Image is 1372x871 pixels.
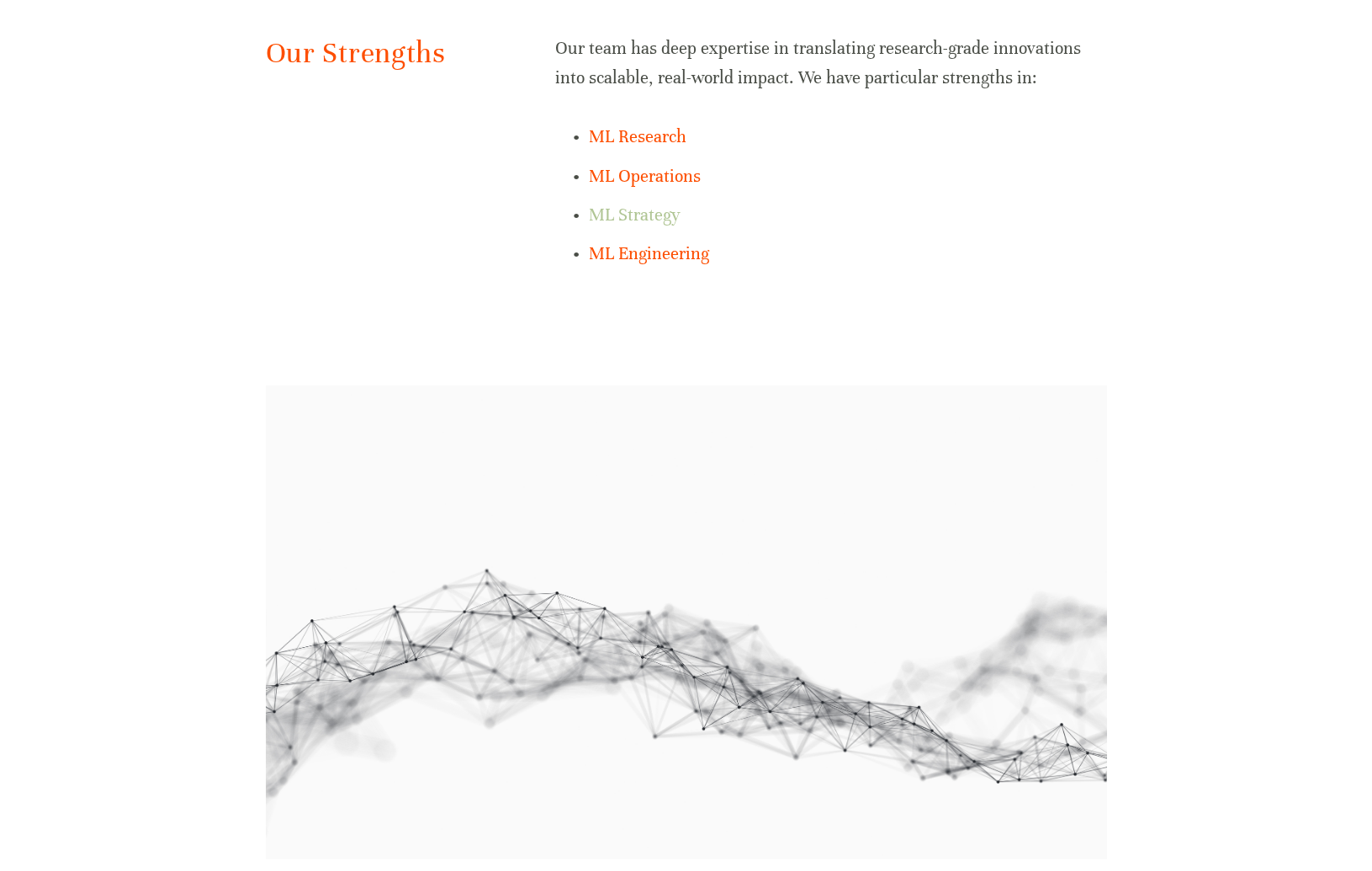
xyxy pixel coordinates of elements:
[589,166,701,187] a: ML Operations
[555,34,1106,93] p: Our team has deep expertise in translating research-grade innovations into scalable, real-world i...
[589,126,686,147] a: ML Research
[589,243,709,264] a: ML Engineering
[266,34,527,73] h2: Our Strengths
[589,204,681,226] a: ML Strategy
